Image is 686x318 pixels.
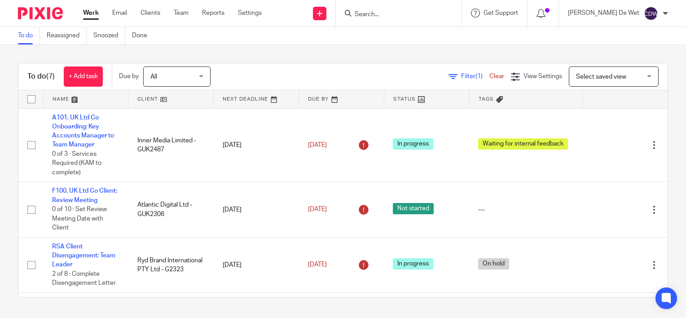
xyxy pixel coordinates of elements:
span: 0 of 10 · Set Review Meeting Date with Client [52,206,107,231]
a: F100. UK Ltd Co Client: Review Meeting [52,188,117,203]
a: Reports [202,9,224,18]
span: Select saved view [576,74,626,80]
img: Pixie [18,7,63,19]
a: Team [174,9,189,18]
div: --- [478,205,573,214]
span: [DATE] [308,142,327,148]
a: To do [18,27,40,44]
span: 0 of 3 · Services Required (KAM to complete) [52,151,101,176]
span: On hold [478,258,509,269]
a: Clear [489,73,504,79]
span: Tags [479,97,494,102]
td: [DATE] [214,237,299,292]
span: View Settings [523,73,562,79]
span: Not started [393,203,434,214]
span: (7) [46,73,55,80]
a: Settings [238,9,262,18]
a: A101. UK Ltd Co Onboarding: Key Accounts Manager to Team Manager [52,115,114,148]
a: Email [112,9,127,18]
p: Due by [119,72,139,81]
a: Reassigned [47,27,87,44]
a: + Add task [64,66,103,87]
td: Inner Media Limited - GUK2487 [128,108,214,182]
td: [DATE] [214,108,299,182]
a: Clients [141,9,160,18]
span: [DATE] [308,262,327,268]
a: Snoozed [93,27,125,44]
p: [PERSON_NAME] De Wet [568,9,639,18]
a: Work [83,9,99,18]
td: Ryd Brand International PTY Ltd - G2323 [128,237,214,292]
td: [DATE] [214,182,299,237]
span: All [150,74,157,80]
span: Filter [461,73,489,79]
h1: To do [27,72,55,81]
span: (1) [475,73,483,79]
img: svg%3E [644,6,658,21]
span: Waiting for internal feedback [478,138,568,150]
td: Atlantic Digital Ltd - GUK2306 [128,182,214,237]
span: [DATE] [308,206,327,212]
a: Done [132,27,154,44]
span: 2 of 8 · Complete Disengagement Letter [52,271,116,287]
span: Get Support [484,10,518,16]
a: RSA Client Disengagement: Team Leader [52,243,115,268]
span: In progress [393,138,433,150]
input: Search [354,11,435,19]
span: In progress [393,258,433,269]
